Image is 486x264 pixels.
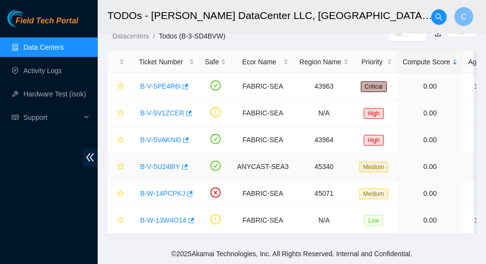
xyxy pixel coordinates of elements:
a: Todos (B-3-SD4BVW) [159,32,225,40]
button: star [113,132,125,148]
button: search [431,9,447,25]
a: Akamai TechnologiesField Tech Portal [7,18,78,30]
button: star [113,212,125,228]
span: ellipsis [459,30,465,37]
span: double-left [83,149,98,167]
a: B-V-5PE4R6I [140,82,181,90]
a: B-W-13W4O14 [140,216,187,224]
a: B-V-5V1ZCER [140,109,184,117]
span: Medium [359,162,388,172]
td: 45340 [294,153,354,180]
a: B-V-5VAKNI0 [140,136,181,144]
span: star [117,217,124,225]
span: Field Tech Portal [16,17,78,26]
td: N/A [294,100,354,127]
span: check-circle [211,161,221,171]
span: High [364,108,384,119]
a: B-W-14PCPKJ [140,189,185,197]
span: read [12,114,19,121]
td: 43964 [294,127,354,153]
td: 0.00 [398,207,463,234]
td: 0.00 [398,100,463,127]
button: C [454,7,474,26]
span: star [117,163,124,171]
span: star [117,110,124,117]
a: Datacenters [112,32,149,40]
span: close-circle [211,188,221,198]
a: Data Centers [23,43,63,51]
td: 0.00 [398,153,463,180]
span: star [117,136,124,144]
button: star [113,186,125,201]
span: exclamation-circle [211,214,221,225]
td: 43963 [294,73,354,100]
button: star [113,105,125,121]
span: check-circle [211,80,221,91]
span: star [117,83,124,91]
span: Critical [361,81,387,92]
td: FABRIC-SEA [232,207,294,234]
a: Activity Logs [23,67,62,75]
td: FABRIC-SEA [232,73,294,100]
span: Medium [359,189,388,199]
input: Search [394,28,413,39]
td: 45071 [294,180,354,207]
td: 0.00 [398,73,463,100]
td: ANYCAST-SEA3 [232,153,294,180]
span: / [153,32,155,40]
button: download [427,26,449,41]
span: Low [364,215,383,226]
footer: © 2025 Akamai Technologies, Inc. All Rights Reserved. Internal and Confidential. [98,244,486,264]
span: exclamation-circle [211,107,221,117]
td: FABRIC-SEA [232,127,294,153]
td: N/A [294,207,354,234]
span: star [117,190,124,198]
span: C [461,11,467,23]
a: Hardware Test (isok) [23,90,86,98]
button: star [113,159,125,174]
td: FABRIC-SEA [232,180,294,207]
a: download [435,30,442,38]
td: 0.00 [398,127,463,153]
td: 0.00 [398,180,463,207]
td: FABRIC-SEA [232,100,294,127]
span: check-circle [211,134,221,144]
button: star [113,78,125,94]
span: Support [23,108,81,127]
span: search [432,13,446,21]
a: B-V-5U248IY [140,163,180,170]
span: High [364,135,384,146]
img: Akamai Technologies [7,10,49,27]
